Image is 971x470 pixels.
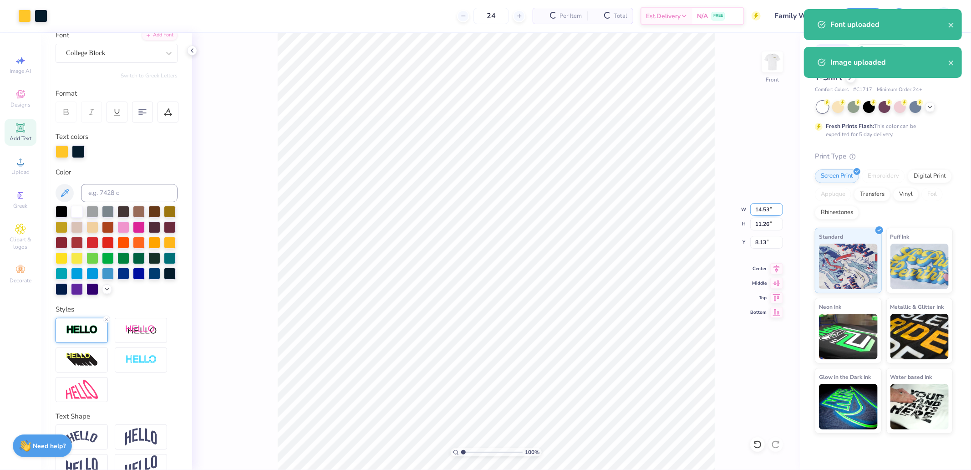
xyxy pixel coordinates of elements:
img: Metallic & Glitter Ink [890,314,949,359]
div: Text Shape [56,411,178,422]
div: Embroidery [862,169,905,183]
span: 100 % [525,448,539,456]
span: Center [750,266,767,272]
img: Puff Ink [890,244,949,289]
span: Top [750,295,767,301]
span: Clipart & logos [5,236,36,250]
div: Rhinestones [815,206,859,220]
img: Stroke [66,325,98,335]
div: Styles [56,304,178,315]
img: Neon Ink [819,314,878,359]
div: Front [766,76,779,84]
span: Designs [10,101,31,108]
div: Foil [921,188,943,201]
span: Standard [819,232,843,241]
span: Neon Ink [819,302,841,312]
span: Middle [750,280,767,286]
div: Print Type [815,151,953,162]
div: Image uploaded [830,57,948,68]
span: Water based Ink [890,372,932,382]
strong: Fresh Prints Flash: [826,123,874,130]
span: Est. Delivery [646,11,681,21]
span: Total [614,11,627,21]
span: # C1717 [853,86,872,94]
img: Arc [66,431,98,443]
span: Metallic & Glitter Ink [890,302,944,312]
div: Digital Print [908,169,952,183]
span: Image AI [10,67,31,75]
img: Negative Space [125,355,157,365]
div: Transfers [854,188,890,201]
div: Applique [815,188,851,201]
img: Front [763,53,782,71]
img: Arch [125,428,157,445]
div: This color can be expedited for 5 day delivery. [826,122,938,138]
span: Per Item [559,11,582,21]
span: Bottom [750,309,767,316]
button: close [948,19,955,30]
input: e.g. 7428 c [81,184,178,202]
img: Shadow [125,325,157,336]
div: Font uploaded [830,19,948,30]
label: Text colors [56,132,88,142]
div: Vinyl [893,188,919,201]
label: Font [56,30,69,41]
span: Upload [11,169,30,176]
button: Switch to Greek Letters [121,72,178,79]
span: Decorate [10,277,31,284]
img: Glow in the Dark Ink [819,384,878,429]
span: N/A [697,11,708,21]
img: Standard [819,244,878,289]
span: Greek [14,202,28,209]
span: Puff Ink [890,232,910,241]
img: Water based Ink [890,384,949,429]
div: Screen Print [815,169,859,183]
input: Untitled Design [768,7,834,25]
img: Free Distort [66,380,98,399]
span: Glow in the Dark Ink [819,372,871,382]
div: Color [56,167,178,178]
img: 3d Illusion [66,352,98,367]
span: Add Text [10,135,31,142]
input: – – [473,8,509,24]
span: FREE [713,13,723,19]
span: Minimum Order: 24 + [877,86,922,94]
span: Comfort Colors [815,86,849,94]
button: close [948,57,955,68]
strong: Need help? [33,442,66,450]
div: Add Font [142,30,178,41]
div: Format [56,88,178,99]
